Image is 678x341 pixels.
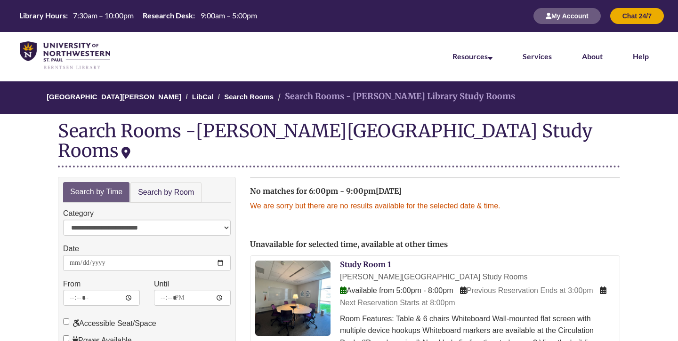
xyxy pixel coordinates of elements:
[63,278,81,290] label: From
[340,271,615,283] div: [PERSON_NAME][GEOGRAPHIC_DATA] Study Rooms
[47,93,181,101] a: [GEOGRAPHIC_DATA][PERSON_NAME]
[460,286,593,294] span: Previous Reservation Ends at 3:00pm
[63,317,156,330] label: Accessible Seat/Space
[16,10,260,22] a: Hours Today
[16,10,260,21] table: Hours Today
[250,200,620,212] p: We are sorry but there are no results available for the selected date & time.
[224,93,274,101] a: Search Rooms
[340,286,453,294] span: Available from 5:00pm - 8:00pm
[582,52,603,61] a: About
[633,52,649,61] a: Help
[63,207,94,220] label: Category
[533,8,601,24] button: My Account
[16,10,69,21] th: Library Hours:
[610,12,664,20] a: Chat 24/7
[63,182,129,202] a: Search by Time
[20,41,110,70] img: UNWSP Library Logo
[73,11,134,20] span: 7:30am – 10:00pm
[452,52,492,61] a: Resources
[58,121,620,167] div: Search Rooms -
[58,81,620,114] nav: Breadcrumb
[610,8,664,24] button: Chat 24/7
[63,243,79,255] label: Date
[250,240,620,249] h2: Unavailable for selected time, available at other times
[192,93,214,101] a: LibCal
[130,182,202,203] a: Search by Room
[139,10,196,21] th: Research Desk:
[201,11,257,20] span: 9:00am – 5:00pm
[63,318,69,325] input: Accessible Seat/Space
[533,12,601,20] a: My Account
[523,52,552,61] a: Services
[154,278,169,290] label: Until
[250,187,620,196] h2: No matches for 6:00pm - 9:00pm[DATE]
[58,119,592,162] div: [PERSON_NAME][GEOGRAPHIC_DATA] Study Rooms
[255,261,331,336] img: Study Room 1
[275,90,515,103] li: Search Rooms - [PERSON_NAME] Library Study Rooms
[340,260,391,269] a: Study Room 1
